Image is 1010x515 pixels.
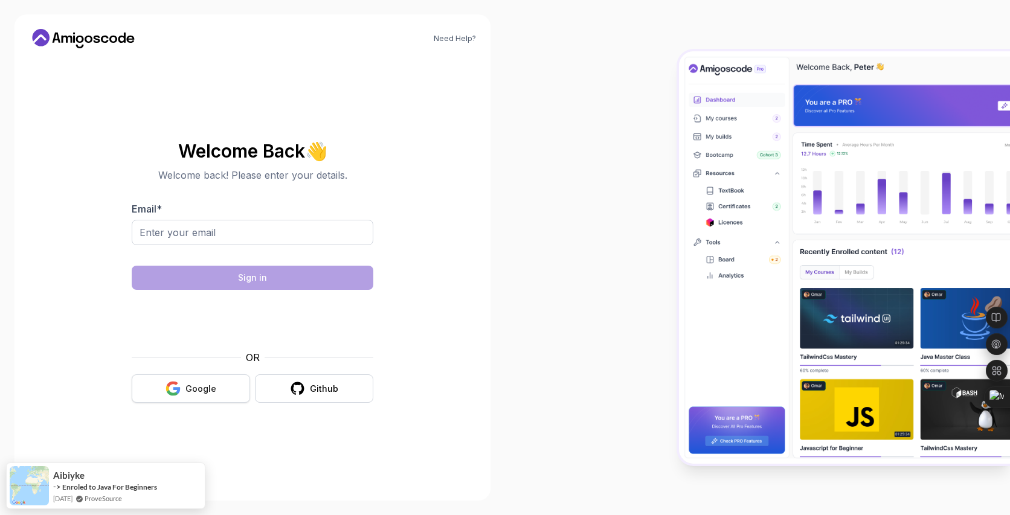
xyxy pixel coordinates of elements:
[132,220,373,245] input: Enter your email
[679,51,1010,463] img: Amigoscode Dashboard
[132,203,162,215] label: Email *
[246,350,260,365] p: OR
[62,482,157,491] a: Enroled to Java For Beginners
[132,374,250,403] button: Google
[185,383,216,395] div: Google
[132,141,373,161] h2: Welcome Back
[10,466,49,505] img: provesource social proof notification image
[29,29,138,48] a: Home link
[305,141,327,161] span: 👋
[255,374,373,403] button: Github
[132,266,373,290] button: Sign in
[85,493,122,504] a: ProveSource
[132,168,373,182] p: Welcome back! Please enter your details.
[53,470,85,481] span: Aibiyke
[53,493,72,504] span: [DATE]
[434,34,476,43] a: Need Help?
[238,272,267,284] div: Sign in
[53,482,61,491] span: ->
[310,383,338,395] div: Github
[161,297,344,343] iframe: Widget containing checkbox for hCaptcha security challenge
